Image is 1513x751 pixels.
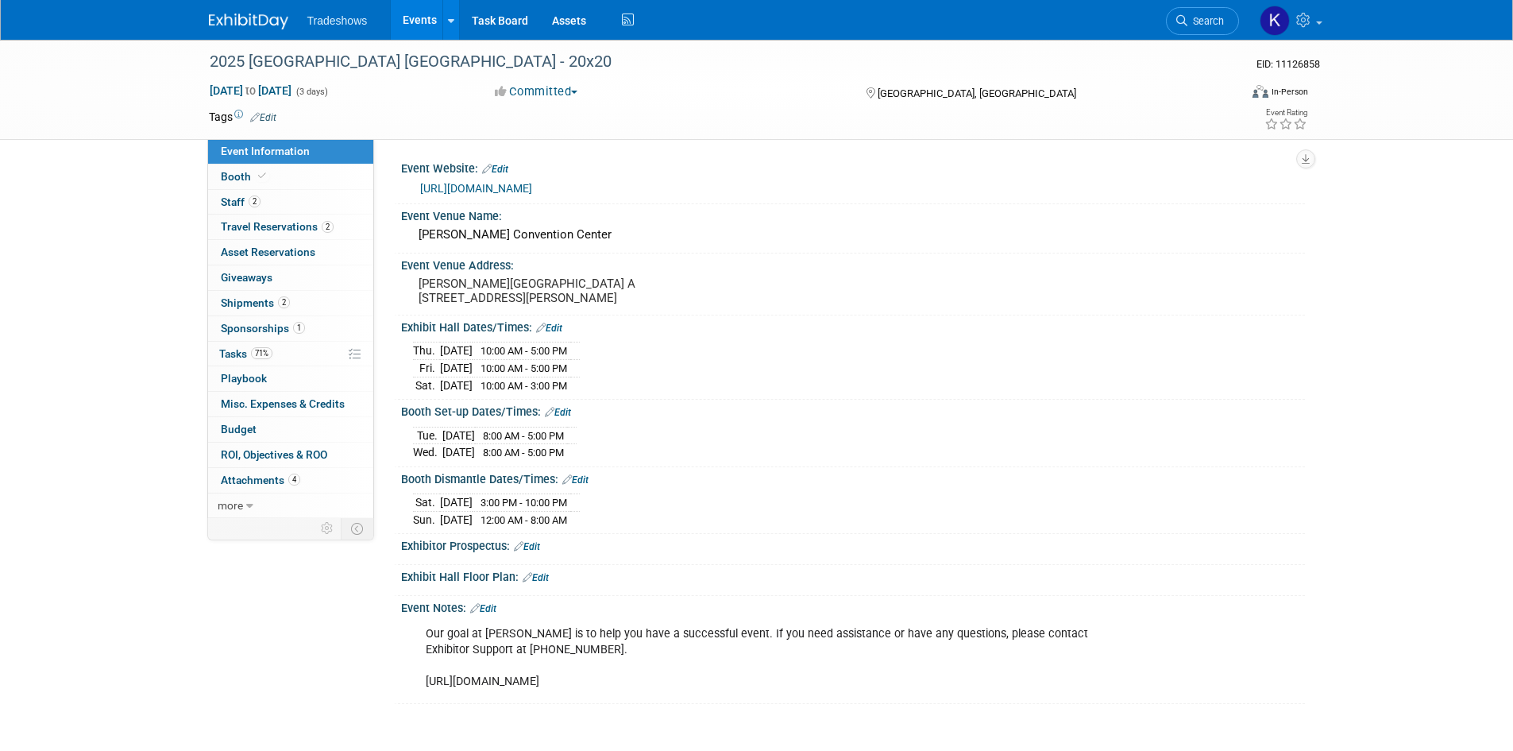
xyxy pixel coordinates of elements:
[442,427,475,444] td: [DATE]
[413,377,440,393] td: Sat.
[1271,86,1308,98] div: In-Person
[221,220,334,233] span: Travel Reservations
[341,518,373,539] td: Toggle Event Tabs
[401,467,1305,488] div: Booth Dismantle Dates/Times:
[208,443,373,467] a: ROI, Objectives & ROO
[1260,6,1290,36] img: Karyna Kitsmey
[221,195,261,208] span: Staff
[545,407,571,418] a: Edit
[419,277,760,305] pre: [PERSON_NAME][GEOGRAPHIC_DATA] A [STREET_ADDRESS][PERSON_NAME]
[470,603,496,614] a: Edit
[208,342,373,366] a: Tasks71%
[221,448,327,461] span: ROI, Objectives & ROO
[1264,109,1307,117] div: Event Rating
[258,172,266,180] i: Booth reservation complete
[481,514,567,526] span: 12:00 AM - 8:00 AM
[208,417,373,442] a: Budget
[481,345,567,357] span: 10:00 AM - 5:00 PM
[440,377,473,393] td: [DATE]
[420,182,532,195] a: [URL][DOMAIN_NAME]
[307,14,368,27] span: Tradeshows
[293,322,305,334] span: 1
[415,618,1130,698] div: Our goal at [PERSON_NAME] is to help you have a successful event. If you need assistance or have ...
[523,572,549,583] a: Edit
[219,347,272,360] span: Tasks
[221,423,257,436] span: Budget
[1252,85,1268,98] img: Format-Inperson.png
[208,316,373,341] a: Sponsorships1
[208,240,373,265] a: Asset Reservations
[208,265,373,290] a: Giveaways
[221,246,315,258] span: Asset Reservations
[440,511,473,528] td: [DATE]
[536,323,562,334] a: Edit
[221,170,269,183] span: Booth
[208,291,373,315] a: Shipments2
[440,360,473,377] td: [DATE]
[221,474,300,486] span: Attachments
[401,204,1305,224] div: Event Venue Name:
[481,380,567,392] span: 10:00 AM - 3:00 PM
[278,296,290,308] span: 2
[401,157,1305,177] div: Event Website:
[1145,83,1309,106] div: Event Format
[251,347,272,359] span: 71%
[288,474,300,486] span: 4
[208,392,373,416] a: Misc. Expenses & Credits
[1256,58,1320,70] span: Event ID: 11126858
[413,494,440,512] td: Sat.
[221,322,305,335] span: Sponsorships
[401,315,1305,336] div: Exhibit Hall Dates/Times:
[209,109,276,125] td: Tags
[208,468,373,493] a: Attachments4
[413,427,442,444] td: Tue.
[221,145,310,157] span: Event Information
[208,190,373,215] a: Staff2
[489,83,584,100] button: Committed
[208,165,373,189] a: Booth
[483,447,564,459] span: 8:00 AM - 5:00 PM
[413,360,440,377] td: Fri.
[250,112,276,123] a: Edit
[295,87,328,97] span: (3 days)
[314,518,342,539] td: Personalize Event Tab Strip
[322,221,334,233] span: 2
[413,343,440,360] td: Thu.
[204,48,1215,76] div: 2025 [GEOGRAPHIC_DATA] [GEOGRAPHIC_DATA] - 20x20
[221,372,267,385] span: Playbook
[208,366,373,391] a: Playbook
[481,497,567,509] span: 3:00 PM - 10:00 PM
[249,195,261,207] span: 2
[401,596,1305,617] div: Event Notes:
[481,362,567,374] span: 10:00 AM - 5:00 PM
[401,400,1305,420] div: Booth Set-up Dates/Times:
[483,430,564,442] span: 8:00 AM - 5:00 PM
[209,14,288,29] img: ExhibitDay
[208,139,373,164] a: Event Information
[209,83,292,98] span: [DATE] [DATE]
[401,565,1305,586] div: Exhibit Hall Floor Plan:
[401,254,1305,273] div: Event Venue Address:
[514,541,540,552] a: Edit
[440,343,473,360] td: [DATE]
[482,164,508,175] a: Edit
[243,84,258,97] span: to
[1187,15,1224,27] span: Search
[878,87,1076,99] span: [GEOGRAPHIC_DATA], [GEOGRAPHIC_DATA]
[218,499,243,512] span: more
[413,223,1293,247] div: [PERSON_NAME] Convention Center
[562,474,589,486] a: Edit
[208,494,373,518] a: more
[1166,7,1239,35] a: Search
[401,534,1305,555] div: Exhibitor Prospectus:
[413,511,440,528] td: Sun.
[221,271,272,284] span: Giveaways
[442,444,475,461] td: [DATE]
[413,444,442,461] td: Wed.
[208,215,373,239] a: Travel Reservations2
[221,296,290,309] span: Shipments
[221,397,345,410] span: Misc. Expenses & Credits
[440,494,473,512] td: [DATE]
